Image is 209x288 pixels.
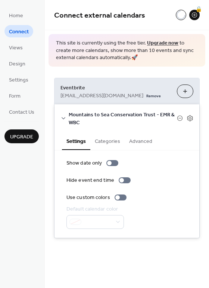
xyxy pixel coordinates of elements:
span: Mountains to Sea Conservation Trust - EMR & WBC [69,111,177,126]
button: Settings [62,132,90,150]
button: Advanced [125,132,157,149]
span: Remove [146,93,161,98]
button: Categories [90,132,125,149]
div: Show date only [66,159,102,167]
span: Connect external calendars [54,8,145,23]
span: Contact Us [9,108,34,116]
span: This site is currently using the free tier. to create more calendars, show more than 10 events an... [56,40,198,62]
a: Views [4,41,27,53]
span: [EMAIL_ADDRESS][DOMAIN_NAME] [60,92,143,99]
div: Use custom colors [66,194,110,202]
a: Form [4,89,25,102]
span: Design [9,60,25,68]
span: Settings [9,76,28,84]
span: Connect [9,28,29,36]
div: Hide event end time [66,177,114,184]
span: Eventbrite [60,84,171,92]
span: Views [9,44,23,52]
a: Upgrade now [147,38,178,48]
span: Form [9,92,21,100]
a: Contact Us [4,105,39,118]
span: Home [9,12,23,20]
a: Connect [4,25,33,37]
a: Settings [4,73,33,86]
button: Upgrade [4,129,39,143]
a: Design [4,57,30,70]
div: Default calendar color [66,205,122,213]
a: Home [4,9,28,21]
span: Upgrade [10,133,33,141]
